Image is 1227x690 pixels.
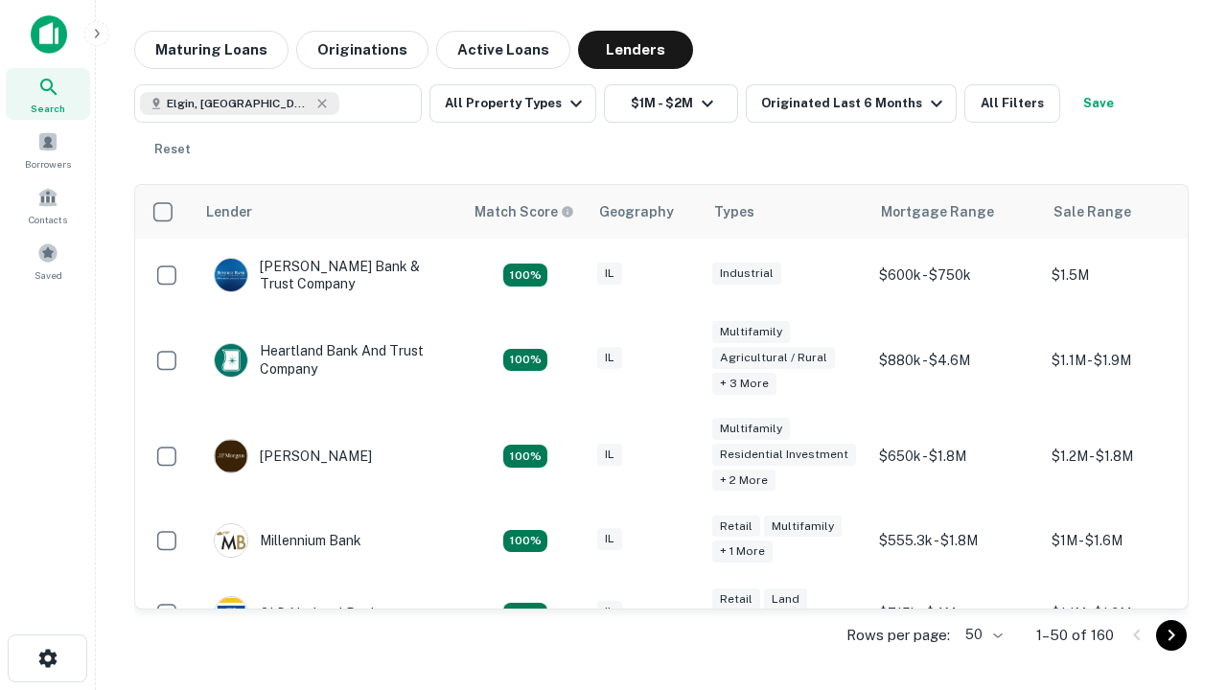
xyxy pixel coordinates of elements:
[869,577,1042,650] td: $715k - $4M
[215,597,247,630] img: picture
[463,185,588,239] th: Capitalize uses an advanced AI algorithm to match your search with the best lender. The match sco...
[6,235,90,287] a: Saved
[599,200,674,223] div: Geography
[1042,408,1215,505] td: $1.2M - $1.8M
[604,84,738,123] button: $1M - $2M
[195,185,463,239] th: Lender
[764,588,807,610] div: Land
[746,84,957,123] button: Originated Last 6 Months
[958,621,1006,649] div: 50
[712,444,856,466] div: Residential Investment
[712,373,776,395] div: + 3 more
[764,516,842,538] div: Multifamily
[31,101,65,116] span: Search
[134,31,289,69] button: Maturing Loans
[712,347,835,369] div: Agricultural / Rural
[1131,475,1227,567] iframe: Chat Widget
[1053,200,1131,223] div: Sale Range
[214,258,444,292] div: [PERSON_NAME] Bank & Trust Company
[712,263,781,285] div: Industrial
[142,130,203,169] button: Reset
[503,603,547,626] div: Matching Properties: 22, hasApolloMatch: undefined
[712,321,790,343] div: Multifamily
[869,408,1042,505] td: $650k - $1.8M
[6,68,90,120] a: Search
[597,601,622,623] div: IL
[869,504,1042,577] td: $555.3k - $1.8M
[503,264,547,287] div: Matching Properties: 28, hasApolloMatch: undefined
[1042,504,1215,577] td: $1M - $1.6M
[1042,577,1215,650] td: $1.1M - $1.9M
[761,92,948,115] div: Originated Last 6 Months
[869,311,1042,408] td: $880k - $4.6M
[215,259,247,291] img: picture
[1036,624,1114,647] p: 1–50 of 160
[712,588,760,610] div: Retail
[436,31,570,69] button: Active Loans
[215,524,247,557] img: picture
[503,445,547,468] div: Matching Properties: 24, hasApolloMatch: undefined
[1068,84,1129,123] button: Save your search to get updates of matches that match your search criteria.
[881,200,994,223] div: Mortgage Range
[714,200,754,223] div: Types
[597,347,622,369] div: IL
[6,124,90,175] a: Borrowers
[429,84,596,123] button: All Property Types
[712,540,773,563] div: + 1 more
[578,31,693,69] button: Lenders
[206,200,252,223] div: Lender
[712,516,760,538] div: Retail
[597,263,622,285] div: IL
[1042,239,1215,311] td: $1.5M
[296,31,428,69] button: Originations
[25,156,71,172] span: Borrowers
[964,84,1060,123] button: All Filters
[6,179,90,231] a: Contacts
[29,212,67,227] span: Contacts
[214,342,444,377] div: Heartland Bank And Trust Company
[869,239,1042,311] td: $600k - $750k
[35,267,62,283] span: Saved
[475,201,570,222] h6: Match Score
[214,439,372,473] div: [PERSON_NAME]
[214,523,361,558] div: Millennium Bank
[712,418,790,440] div: Multifamily
[1042,185,1215,239] th: Sale Range
[214,596,379,631] div: OLD National Bank
[712,470,776,492] div: + 2 more
[1042,311,1215,408] td: $1.1M - $1.9M
[597,528,622,550] div: IL
[31,15,67,54] img: capitalize-icon.png
[869,185,1042,239] th: Mortgage Range
[1156,620,1187,651] button: Go to next page
[846,624,950,647] p: Rows per page:
[215,440,247,472] img: picture
[475,201,574,222] div: Capitalize uses an advanced AI algorithm to match your search with the best lender. The match sco...
[167,95,311,112] span: Elgin, [GEOGRAPHIC_DATA], [GEOGRAPHIC_DATA]
[503,349,547,372] div: Matching Properties: 20, hasApolloMatch: undefined
[503,530,547,553] div: Matching Properties: 16, hasApolloMatch: undefined
[703,185,869,239] th: Types
[597,444,622,466] div: IL
[215,344,247,377] img: picture
[588,185,703,239] th: Geography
